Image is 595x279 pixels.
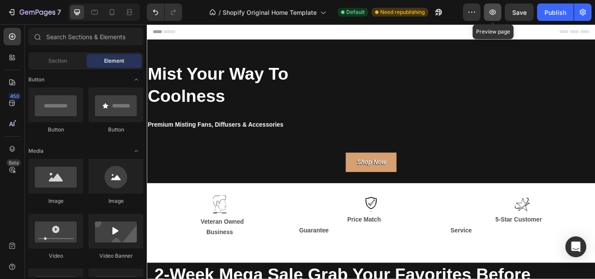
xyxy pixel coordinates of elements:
span: Shopify Original Home Template [223,8,317,17]
span: Media [28,147,44,155]
div: Beta [7,159,21,166]
button: 7 [3,3,65,21]
div: Button [88,126,143,134]
strong: 5-Star Customer [406,224,460,232]
span: Default [346,8,365,16]
strong: Veteran Owned [63,226,113,234]
div: 450 [8,93,21,100]
strong: Service [354,237,379,244]
button: Save [505,3,534,21]
span: Toggle open [129,144,143,158]
button: Publish [537,3,574,21]
div: Image [28,197,83,205]
span: Button [28,76,44,84]
div: Video Banner [88,252,143,260]
span: / [219,8,221,17]
strong: Business [69,239,100,246]
p: Shop Now [245,155,280,168]
a: Shop Now [232,150,291,173]
div: Image [88,197,143,205]
iframe: Design area [147,24,595,279]
span: Section [48,57,67,65]
div: Video [28,252,83,260]
div: Publish [544,8,566,17]
div: Button [28,126,83,134]
p: 7 [57,7,61,17]
span: Need republishing [380,8,425,16]
strong: Price Match [233,224,273,232]
span: Toggle open [129,73,143,87]
div: Open Intercom Messenger [565,236,586,257]
span: Save [512,9,527,16]
span: Element [104,57,124,65]
strong: Guarantee [177,237,212,244]
input: Search Sections & Elements [28,28,143,45]
div: Undo/Redo [147,3,182,21]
